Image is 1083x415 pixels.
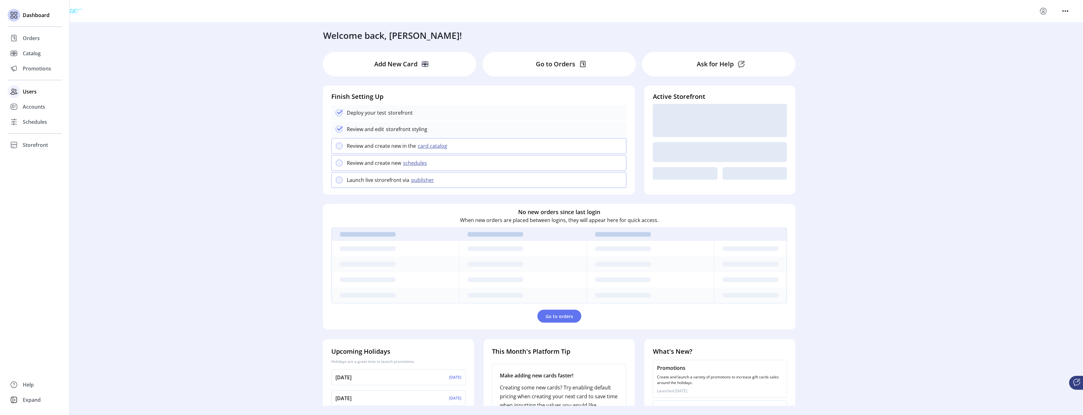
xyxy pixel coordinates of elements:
p: Ask for Help [697,59,734,69]
p: When new orders are placed between logins, they will appear here for quick access. [460,216,659,224]
button: menu [1060,6,1070,16]
h4: What's New? [653,347,787,356]
p: [DATE] [335,374,352,381]
p: Holidays are a great time to launch promotions [331,359,465,364]
button: Go to orders [537,310,581,323]
span: Go to orders [546,313,573,320]
h4: This Month's Platform Tip [492,347,626,356]
span: Accounts [23,103,45,111]
p: Create and launch a variety of promotions to increase gift cards sales around the holidays. [657,374,783,386]
p: [DATE] [449,395,461,401]
h4: Upcoming Holidays [331,347,465,356]
span: Users [23,88,37,95]
span: Storefront [23,141,48,149]
button: schedules [401,159,431,167]
p: storefront [386,109,413,117]
p: Review and create new in the [347,142,416,150]
span: Schedules [23,118,47,126]
p: Review and create new [347,159,401,167]
h4: Active Storefront [653,92,787,101]
span: Orders [23,34,40,42]
p: Go to Orders [536,59,575,69]
p: storefront styling [384,125,427,133]
p: Review and edit [347,125,384,133]
p: Launch live strorefront via [347,176,409,184]
button: menu [1038,6,1048,16]
h6: No new orders since last login [518,208,600,216]
p: [DATE] [449,375,461,380]
p: Launched [DATE] [657,388,783,394]
p: Make adding new cards faster! [500,372,618,379]
p: [DATE] [335,394,352,402]
button: card catalog [416,142,451,150]
span: Dashboard [23,11,50,19]
h4: Finish Setting Up [331,92,626,101]
p: Promotions [657,364,783,372]
span: Promotions [23,65,51,72]
span: Help [23,381,34,388]
span: Expand [23,396,41,404]
p: Add New Card [374,59,417,69]
p: Deploy your test [347,109,386,117]
button: publisher [409,176,438,184]
p: Storefront Styling [657,405,783,412]
span: Catalog [23,50,41,57]
h3: Welcome back, [PERSON_NAME]! [323,29,462,42]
